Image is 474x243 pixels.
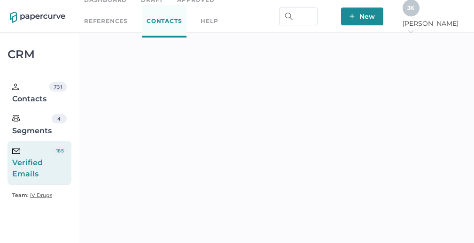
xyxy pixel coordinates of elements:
[285,13,293,20] img: search.bf03fe8b.svg
[10,12,65,23] img: papercurve-logo-colour.7244d18c.svg
[341,8,383,25] button: New
[12,82,49,105] div: Contacts
[12,114,20,122] img: segments.b9481e3d.svg
[279,8,318,25] input: Search Workspace
[12,84,19,90] img: person.20a629c4.svg
[49,82,67,91] div: 731
[403,19,464,36] span: [PERSON_NAME]
[201,16,218,26] div: help
[53,146,67,155] div: 185
[12,114,52,137] div: Segments
[30,192,52,198] span: IV Drugs
[8,50,71,59] div: CRM
[84,16,128,26] a: References
[52,114,67,123] div: 4
[12,190,52,201] a: Team: IV Drugs
[407,4,414,11] span: J K
[350,8,375,25] span: New
[142,5,186,38] a: Contacts
[407,28,414,35] i: arrow_right
[12,146,53,180] div: Verified Emails
[12,148,20,154] img: email-icon-black.c777dcea.svg
[350,14,355,19] img: plus-white.e19ec114.svg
